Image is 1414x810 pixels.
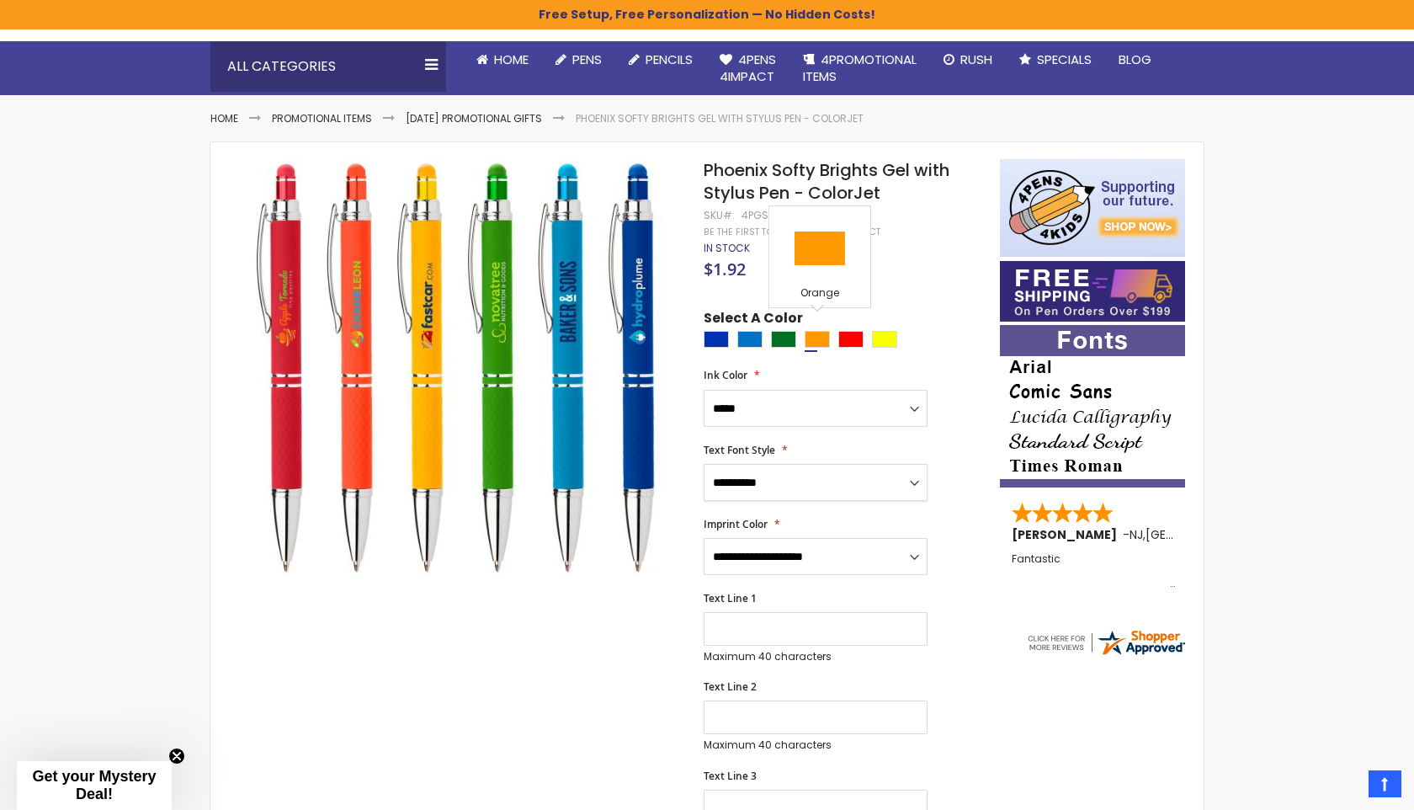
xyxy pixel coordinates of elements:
a: 4pens.com certificate URL [1025,647,1187,661]
div: Fantastic [1012,553,1175,589]
span: Pencils [646,51,693,68]
span: Get your Mystery Deal! [32,768,156,802]
div: 4PGS-MRL-C [742,209,808,222]
span: 4PROMOTIONAL ITEMS [803,51,917,85]
a: Specials [1006,41,1105,78]
a: 4PROMOTIONALITEMS [789,41,930,96]
iframe: Google Customer Reviews [1275,765,1414,810]
span: Imprint Color [704,517,768,531]
span: Text Line 2 [704,679,757,694]
div: Availability [704,242,750,255]
img: 4pens 4 kids [1000,159,1185,257]
div: Orange [773,286,866,303]
div: All Categories [210,41,446,92]
span: Phoenix Softy Brights Gel with Stylus Pen - ColorJet [704,158,949,205]
a: Pens [542,41,615,78]
span: Specials [1037,51,1092,68]
div: Blue Light [737,331,763,348]
span: Blog [1119,51,1151,68]
a: Pencils [615,41,706,78]
span: In stock [704,241,750,255]
div: Blue [704,331,729,348]
img: Phoenix Softy Brights Gel with Stylus Pen - ColorJet [244,157,681,594]
img: Free shipping on orders over $199 [1000,261,1185,322]
a: [DATE] Promotional Gifts [406,111,542,125]
li: Phoenix Softy Brights Gel with Stylus Pen - ColorJet [576,112,864,125]
a: Promotional Items [272,111,372,125]
span: [PERSON_NAME] [1012,526,1123,543]
span: Text Line 3 [704,769,757,783]
span: [GEOGRAPHIC_DATA] [1146,526,1269,543]
a: Be the first to review this product [704,226,880,238]
span: Ink Color [704,368,747,382]
span: NJ [1130,526,1143,543]
div: Orange [805,331,830,348]
span: $1.92 [704,258,746,280]
a: Home [210,111,238,125]
p: Maximum 40 characters [704,738,928,752]
img: font-personalization-examples [1000,325,1185,488]
div: Green [771,331,796,348]
p: Maximum 40 characters [704,650,928,663]
div: Get your Mystery Deal!Close teaser [17,761,172,810]
a: Blog [1105,41,1165,78]
a: 4Pens4impact [706,41,789,96]
div: Red [838,331,864,348]
strong: SKU [704,208,735,222]
img: 4pens.com widget logo [1025,627,1187,658]
a: Rush [930,41,1006,78]
span: Home [494,51,529,68]
span: 4Pens 4impact [720,51,776,85]
span: Select A Color [704,309,803,332]
span: Text Font Style [704,443,775,457]
div: Yellow [872,331,897,348]
button: Close teaser [168,748,185,765]
span: Pens [572,51,602,68]
span: Text Line 1 [704,591,757,605]
span: - , [1123,526,1269,543]
span: Rush [960,51,992,68]
a: Home [463,41,542,78]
